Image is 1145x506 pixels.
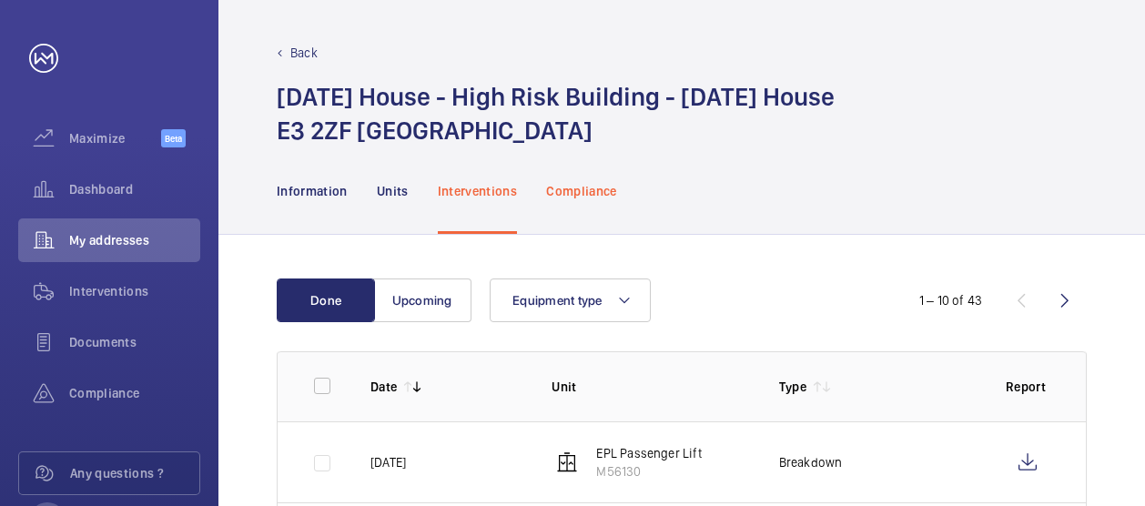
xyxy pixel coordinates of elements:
p: M56130 [596,462,701,481]
p: Information [277,182,348,200]
span: Compliance [69,384,200,402]
span: Any questions ? [70,464,199,482]
p: Type [779,378,806,396]
span: My addresses [69,231,200,249]
span: Interventions [69,282,200,300]
div: 1 – 10 of 43 [919,291,982,309]
img: elevator.svg [556,451,578,473]
p: Back [290,44,318,62]
p: Units [377,182,409,200]
span: Beta [161,129,186,147]
p: [DATE] [370,453,406,471]
p: Interventions [438,182,518,200]
h1: [DATE] House - High Risk Building - [DATE] House E3 2ZF [GEOGRAPHIC_DATA] [277,80,835,147]
span: Maximize [69,129,161,147]
p: Report [1006,378,1049,396]
button: Done [277,278,375,322]
p: Compliance [546,182,617,200]
span: Dashboard [69,180,200,198]
span: Equipment type [512,293,603,308]
p: Unit [552,378,749,396]
button: Equipment type [490,278,651,322]
span: Documents [69,333,200,351]
p: EPL Passenger Lift [596,444,701,462]
p: Date [370,378,397,396]
p: Breakdown [779,453,843,471]
button: Upcoming [373,278,471,322]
